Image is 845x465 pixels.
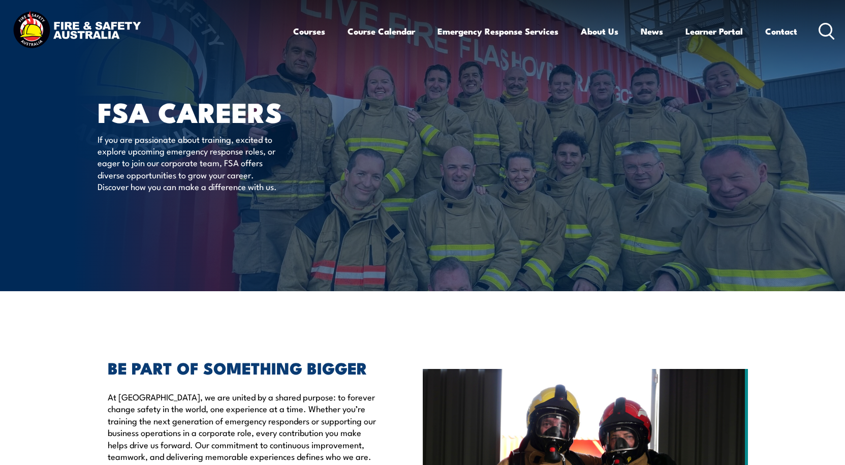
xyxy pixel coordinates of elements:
a: About Us [581,18,618,45]
a: Contact [765,18,797,45]
a: Learner Portal [685,18,743,45]
p: If you are passionate about training, excited to explore upcoming emergency response roles, or ea... [98,133,283,193]
a: Emergency Response Services [437,18,558,45]
h2: BE PART OF SOMETHING BIGGER [108,360,376,375]
a: Courses [293,18,325,45]
a: News [641,18,663,45]
h1: FSA Careers [98,100,349,123]
a: Course Calendar [348,18,415,45]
